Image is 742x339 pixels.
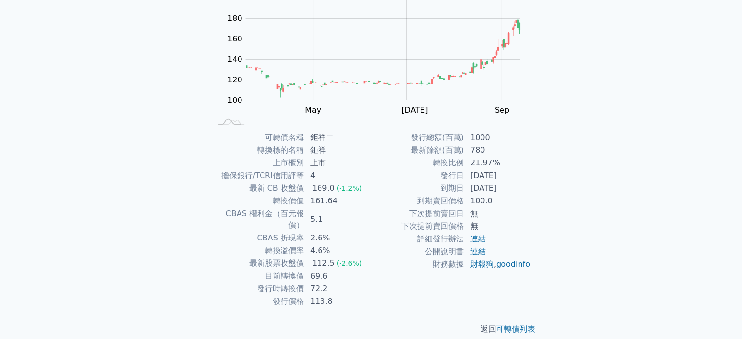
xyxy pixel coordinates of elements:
td: 下次提前賣回日 [371,207,464,220]
td: 轉換比例 [371,157,464,169]
td: 5.1 [304,207,371,232]
td: 財務數據 [371,258,464,271]
td: 21.97% [464,157,531,169]
td: 轉換標的名稱 [211,144,304,157]
tspan: [DATE] [401,105,428,115]
td: 無 [464,207,531,220]
td: 公開說明書 [371,245,464,258]
td: 113.8 [304,295,371,308]
td: 最新 CB 收盤價 [211,182,304,195]
td: 發行日 [371,169,464,182]
span: (-2.6%) [337,259,362,267]
td: 轉換價值 [211,195,304,207]
a: 財報狗 [470,259,494,269]
td: 69.6 [304,270,371,282]
td: 到期日 [371,182,464,195]
td: 780 [464,144,531,157]
tspan: 160 [227,34,242,43]
div: 112.5 [310,258,337,269]
td: 1000 [464,131,531,144]
span: (-1.2%) [337,184,362,192]
td: 最新股票收盤價 [211,257,304,270]
iframe: Chat Widget [693,292,742,339]
a: 連結 [470,247,486,256]
td: 到期賣回價格 [371,195,464,207]
td: 詳細發行辦法 [371,233,464,245]
td: 100.0 [464,195,531,207]
td: [DATE] [464,169,531,182]
td: 鉅祥 [304,144,371,157]
td: 上市櫃別 [211,157,304,169]
tspan: May [305,105,321,115]
a: goodinfo [496,259,530,269]
td: 發行價格 [211,295,304,308]
td: 轉換溢價率 [211,244,304,257]
td: 可轉債名稱 [211,131,304,144]
a: 連結 [470,234,486,243]
tspan: 100 [227,96,242,105]
td: 發行時轉換價 [211,282,304,295]
td: 下次提前賣回價格 [371,220,464,233]
tspan: 120 [227,75,242,84]
td: , [464,258,531,271]
td: 最新餘額(百萬) [371,144,464,157]
td: CBAS 權利金（百元報價） [211,207,304,232]
tspan: Sep [495,105,509,115]
a: 可轉債列表 [496,324,535,334]
tspan: 180 [227,14,242,23]
tspan: 140 [227,55,242,64]
td: 2.6% [304,232,371,244]
td: 上市 [304,157,371,169]
td: 4.6% [304,244,371,257]
td: 發行總額(百萬) [371,131,464,144]
td: 鉅祥二 [304,131,371,144]
div: 169.0 [310,182,337,194]
td: CBAS 折現率 [211,232,304,244]
td: [DATE] [464,182,531,195]
td: 4 [304,169,371,182]
td: 72.2 [304,282,371,295]
td: 161.64 [304,195,371,207]
td: 目前轉換價 [211,270,304,282]
td: 無 [464,220,531,233]
td: 擔保銀行/TCRI信用評等 [211,169,304,182]
p: 返回 [200,323,543,335]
